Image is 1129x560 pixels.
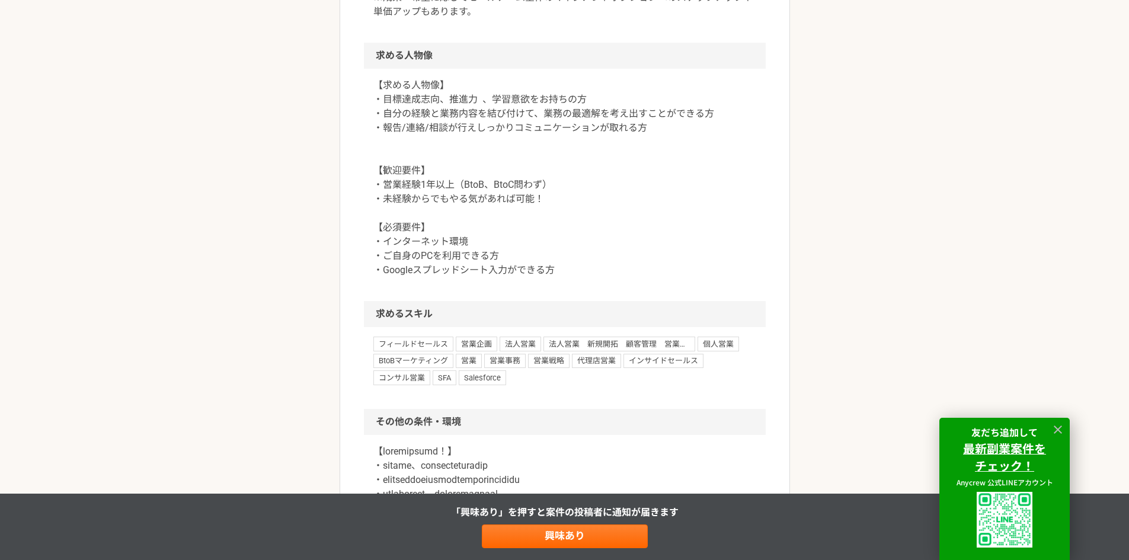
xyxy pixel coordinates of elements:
[500,337,541,351] span: 法人営業
[698,337,739,351] span: 個人営業
[456,337,497,351] span: 営業企画
[451,505,679,520] p: 「興味あり」を押すと 案件の投稿者に通知が届きます
[373,354,453,368] span: BtoBマーケティング
[963,442,1046,456] a: 最新副業案件を
[572,354,621,368] span: 代理店営業
[975,459,1034,473] a: チェック！
[623,354,703,368] span: インサイドセールス
[373,337,453,351] span: フィールドセールス
[482,524,648,548] a: 興味あり
[957,477,1053,487] span: Anycrew 公式LINEアカウント
[364,409,766,435] h2: その他の条件・環境
[373,78,756,277] p: 【求める人物像】 ・目標達成志向、推進力 、学習意欲をお持ちの方 ・自分の経験と業務内容を結び付けて、業務の最適解を考え出すことができる方 ・報告/連絡/相談が行えしっかりコミュニケーションが取...
[364,301,766,327] h2: 求めるスキル
[373,370,430,385] span: コンサル営業
[963,440,1046,457] strong: 最新副業案件を
[528,354,570,368] span: 営業戦略
[459,370,506,385] span: Salesforce
[456,354,482,368] span: 営業
[543,337,695,351] span: 法人営業 新規開拓 顧客管理 営業提案
[975,457,1034,474] strong: チェック！
[977,492,1032,548] img: uploaded%2F9x3B4GYyuJhK5sXzQK62fPT6XL62%2F_1i3i91es70ratxpc0n6.png
[364,43,766,69] h2: 求める人物像
[433,370,456,385] span: SFA
[484,354,526,368] span: 営業事務
[971,425,1038,439] strong: 友だち追加して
